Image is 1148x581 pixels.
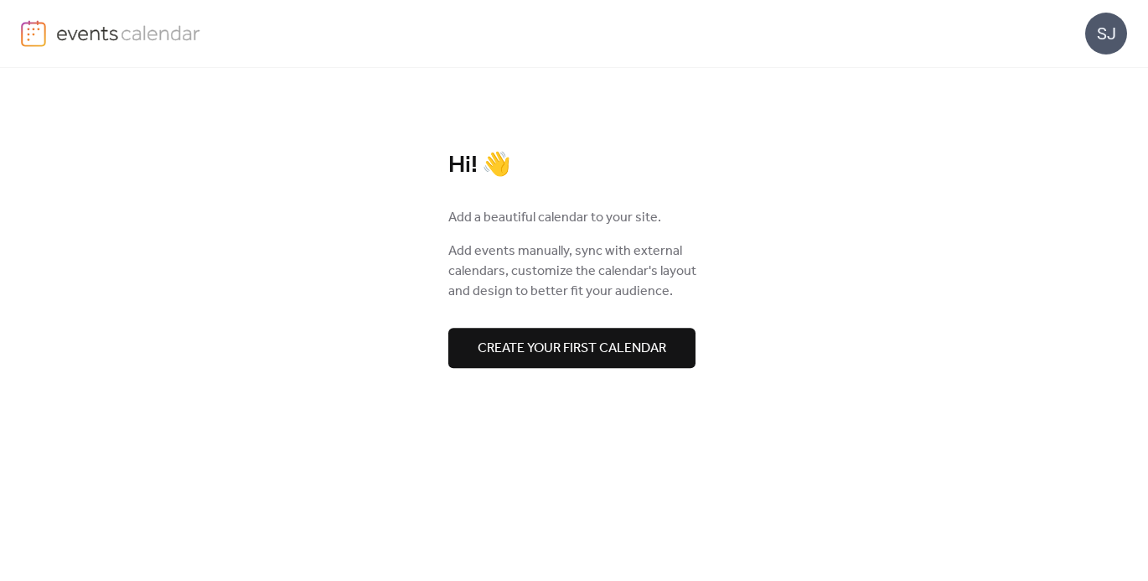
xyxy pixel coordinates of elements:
[1085,13,1127,54] div: SJ
[448,151,700,180] div: Hi! 👋
[56,20,201,45] img: logo-type
[448,208,661,228] span: Add a beautiful calendar to your site.
[448,241,700,302] span: Add events manually, sync with external calendars, customize the calendar's layout and design to ...
[21,20,46,47] img: logo
[478,339,666,359] span: Create your first calendar
[448,328,696,368] button: Create your first calendar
